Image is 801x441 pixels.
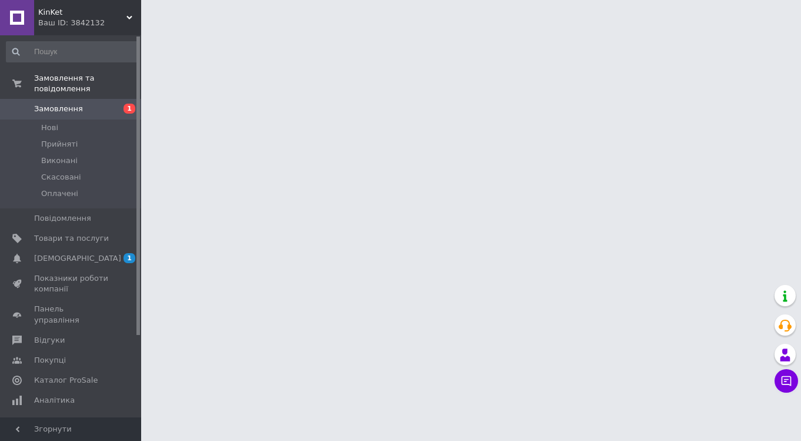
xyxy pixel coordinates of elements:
button: Чат з покупцем [775,369,798,393]
span: Замовлення [34,104,83,114]
span: Прийняті [41,139,78,150]
span: 1 [124,104,135,114]
span: Аналітика [34,395,75,406]
span: Нові [41,122,58,133]
span: Відгуки [34,335,65,346]
span: Управління сайтом [34,416,109,437]
span: Каталог ProSale [34,375,98,386]
span: 1 [124,253,135,263]
div: Ваш ID: 3842132 [38,18,141,28]
span: Скасовані [41,172,81,183]
span: [DEMOGRAPHIC_DATA] [34,253,121,264]
span: Повідомлення [34,213,91,224]
span: Показники роботи компанії [34,273,109,294]
span: Виконані [41,155,78,166]
span: Товари та послуги [34,233,109,244]
span: Оплачені [41,188,78,199]
span: KinKet [38,7,126,18]
span: Замовлення та повідомлення [34,73,141,94]
span: Покупці [34,355,66,366]
span: Панель управління [34,304,109,325]
input: Пошук [6,41,139,62]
